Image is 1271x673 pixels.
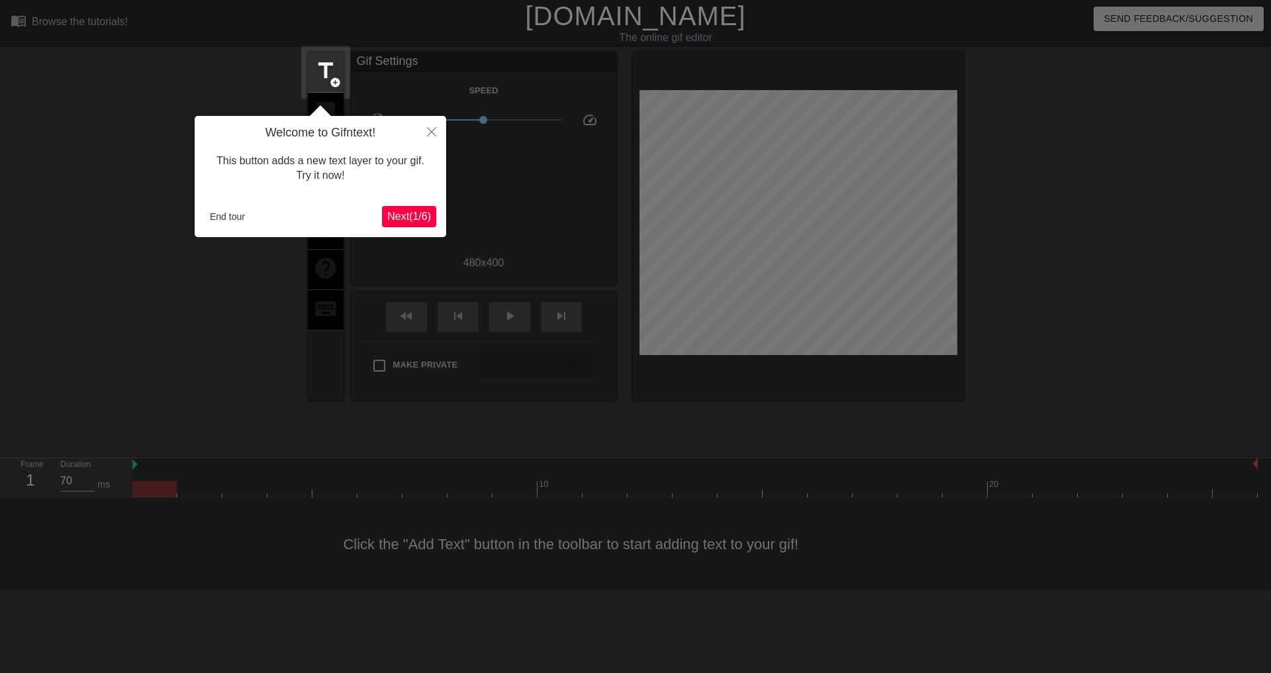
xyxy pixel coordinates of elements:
[205,126,436,140] h4: Welcome to Gifntext!
[382,206,436,227] button: Next
[417,116,446,146] button: Close
[387,211,431,222] span: Next ( 1 / 6 )
[205,207,250,227] button: End tour
[205,140,436,197] div: This button adds a new text layer to your gif. Try it now!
